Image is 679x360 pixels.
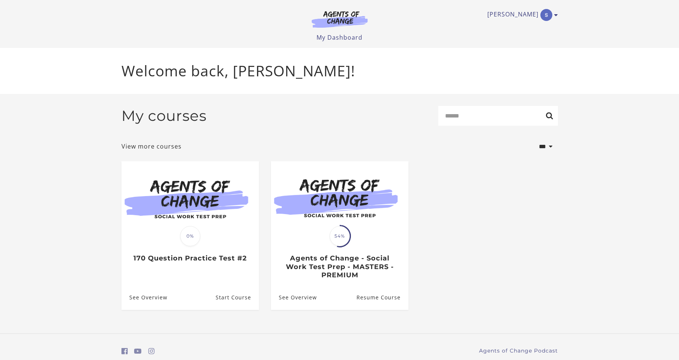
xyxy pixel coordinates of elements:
a: Agents of Change - Social Work Test Prep - MASTERS - PREMIUM: See Overview [271,285,317,309]
h2: My courses [121,107,207,125]
i: https://www.youtube.com/c/AgentsofChangeTestPrepbyMeaganMitchell (Open in a new window) [134,348,142,355]
span: 0% [180,226,200,246]
p: Welcome back, [PERSON_NAME]! [121,60,558,82]
a: Toggle menu [487,9,554,21]
a: Agents of Change - Social Work Test Prep - MASTERS - PREMIUM: Resume Course [356,285,408,309]
i: https://www.instagram.com/agentsofchangeprep/ (Open in a new window) [148,348,155,355]
a: https://www.facebook.com/groups/aswbtestprep (Open in a new window) [121,346,128,357]
a: 170 Question Practice Test #2: See Overview [121,285,167,309]
a: Agents of Change Podcast [479,347,558,355]
h3: 170 Question Practice Test #2 [129,254,251,263]
a: My Dashboard [317,33,362,42]
a: https://www.instagram.com/agentsofchangeprep/ (Open in a new window) [148,346,155,357]
a: 170 Question Practice Test #2: Resume Course [215,285,259,309]
h3: Agents of Change - Social Work Test Prep - MASTERS - PREMIUM [279,254,400,280]
img: Agents of Change Logo [304,10,376,28]
i: https://www.facebook.com/groups/aswbtestprep (Open in a new window) [121,348,128,355]
span: 54% [330,226,350,246]
a: View more courses [121,142,182,151]
a: https://www.youtube.com/c/AgentsofChangeTestPrepbyMeaganMitchell (Open in a new window) [134,346,142,357]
